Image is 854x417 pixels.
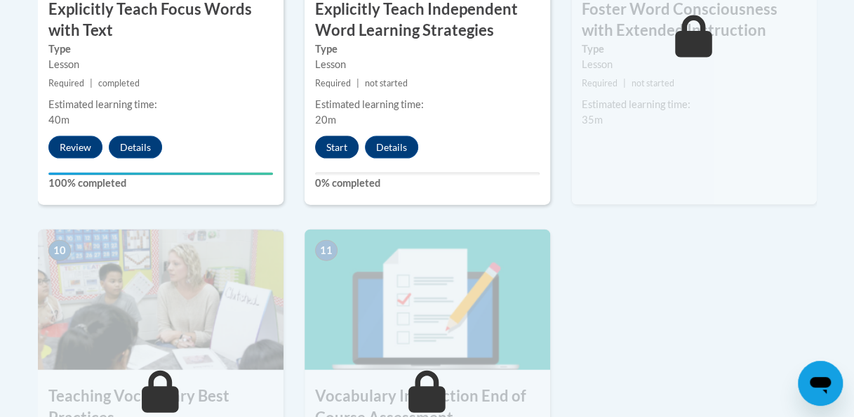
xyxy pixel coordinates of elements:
[315,136,359,159] button: Start
[48,57,273,72] div: Lesson
[315,176,540,191] label: 0% completed
[109,136,162,159] button: Details
[582,41,806,57] label: Type
[48,114,69,126] span: 40m
[356,78,359,88] span: |
[365,136,418,159] button: Details
[48,97,273,112] div: Estimated learning time:
[315,240,338,261] span: 11
[48,176,273,191] label: 100% completed
[365,78,408,88] span: not started
[623,78,626,88] span: |
[315,78,351,88] span: Required
[48,240,71,261] span: 10
[582,114,603,126] span: 35m
[582,57,806,72] div: Lesson
[48,173,273,176] div: Your progress
[38,230,283,370] img: Course Image
[582,97,806,112] div: Estimated learning time:
[48,78,84,88] span: Required
[582,78,618,88] span: Required
[305,230,550,370] img: Course Image
[315,97,540,112] div: Estimated learning time:
[315,114,336,126] span: 20m
[315,41,540,57] label: Type
[98,78,140,88] span: completed
[632,78,674,88] span: not started
[48,41,273,57] label: Type
[315,57,540,72] div: Lesson
[798,361,843,406] iframe: Button to launch messaging window
[48,136,102,159] button: Review
[90,78,93,88] span: |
